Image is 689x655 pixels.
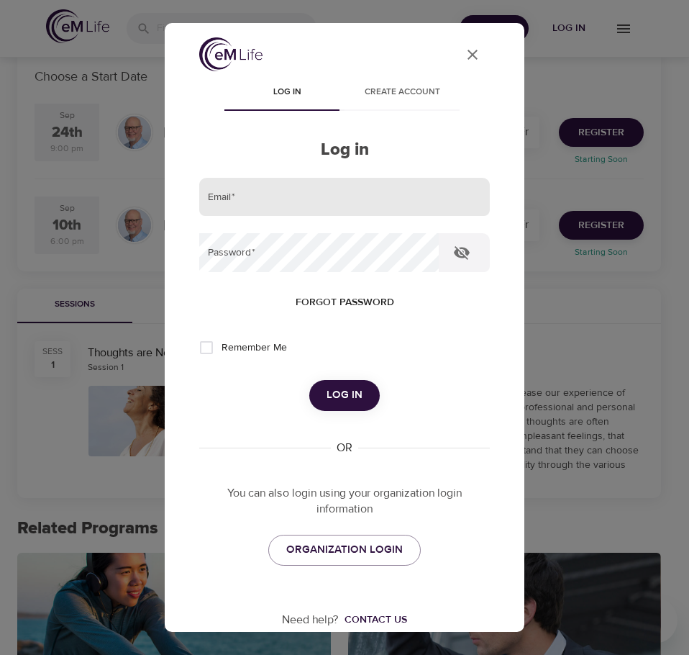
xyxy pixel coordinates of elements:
[199,37,263,71] img: logo
[238,85,336,100] span: Log in
[199,76,490,111] div: disabled tabs example
[327,386,362,405] span: Log in
[309,380,380,410] button: Log in
[199,485,490,518] p: You can also login using your organization login information
[222,340,287,356] span: Remember Me
[290,289,400,316] button: Forgot password
[268,535,421,565] a: ORGANIZATION LOGIN
[353,85,451,100] span: Create account
[296,294,394,312] span: Forgot password
[344,613,407,627] div: Contact us
[199,140,490,161] h2: Log in
[282,612,339,628] p: Need help?
[286,541,403,559] span: ORGANIZATION LOGIN
[339,613,407,627] a: Contact us
[455,37,490,72] button: close
[331,440,358,456] div: OR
